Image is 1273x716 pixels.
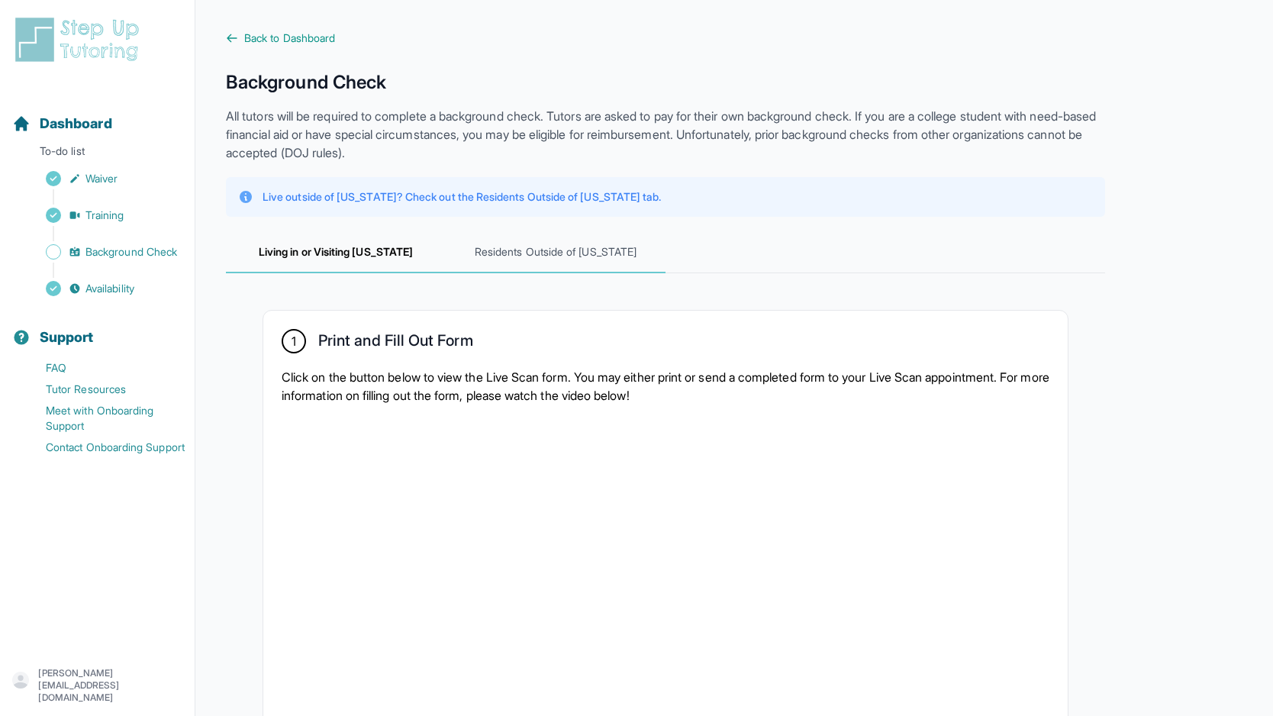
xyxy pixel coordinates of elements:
h1: Background Check [226,70,1105,95]
a: Back to Dashboard [226,31,1105,46]
a: Meet with Onboarding Support [12,400,195,437]
span: Waiver [85,171,118,186]
button: Dashboard [6,89,189,140]
a: Dashboard [12,113,112,134]
p: Click on the button below to view the Live Scan form. You may either print or send a completed fo... [282,368,1049,405]
span: Availability [85,281,134,296]
p: Live outside of [US_STATE]? Check out the Residents Outside of [US_STATE] tab. [263,189,661,205]
span: Background Check [85,244,177,260]
span: Dashboard [40,113,112,134]
a: Tutor Resources [12,379,195,400]
span: Residents Outside of [US_STATE] [446,232,666,273]
button: [PERSON_NAME][EMAIL_ADDRESS][DOMAIN_NAME] [12,667,182,704]
a: Contact Onboarding Support [12,437,195,458]
a: Background Check [12,241,195,263]
span: Training [85,208,124,223]
p: To-do list [6,144,189,165]
a: Availability [12,278,195,299]
button: Support [6,302,189,354]
img: logo [12,15,148,64]
a: Waiver [12,168,195,189]
span: 1 [292,332,296,350]
span: Living in or Visiting [US_STATE] [226,232,446,273]
p: All tutors will be required to complete a background check. Tutors are asked to pay for their own... [226,107,1105,162]
span: Support [40,327,94,348]
a: FAQ [12,357,195,379]
p: [PERSON_NAME][EMAIL_ADDRESS][DOMAIN_NAME] [38,667,182,704]
a: Training [12,205,195,226]
span: Back to Dashboard [244,31,335,46]
h2: Print and Fill Out Form [318,331,473,356]
nav: Tabs [226,232,1105,273]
